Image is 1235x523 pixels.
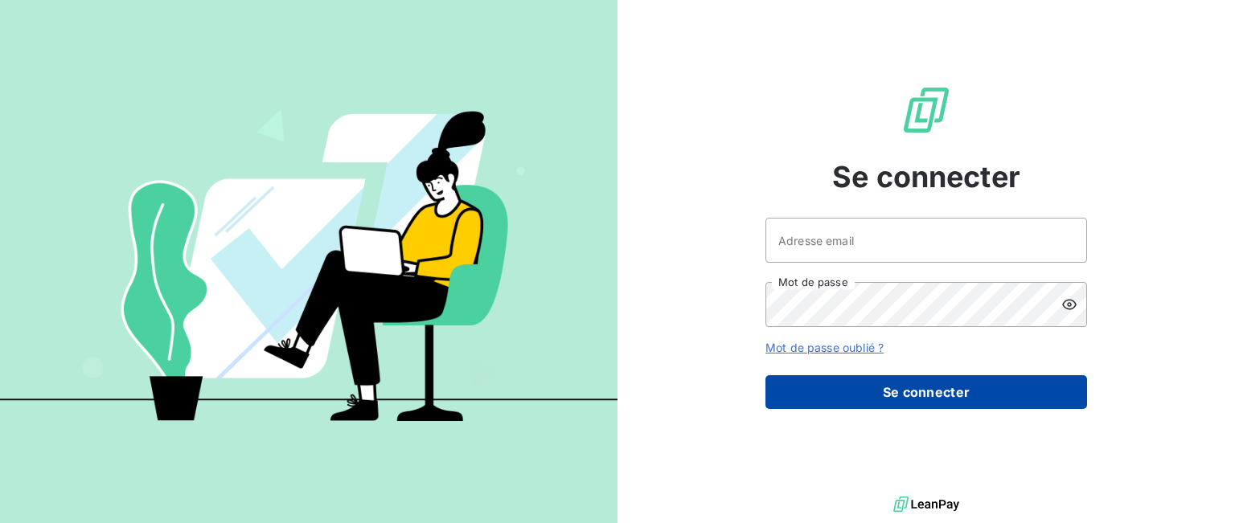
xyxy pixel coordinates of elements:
[893,492,959,517] img: logo
[765,218,1087,263] input: placeholder
[901,84,952,136] img: Logo LeanPay
[832,155,1020,198] span: Se connecter
[765,375,1087,409] button: Se connecter
[765,341,884,354] a: Mot de passe oublié ?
